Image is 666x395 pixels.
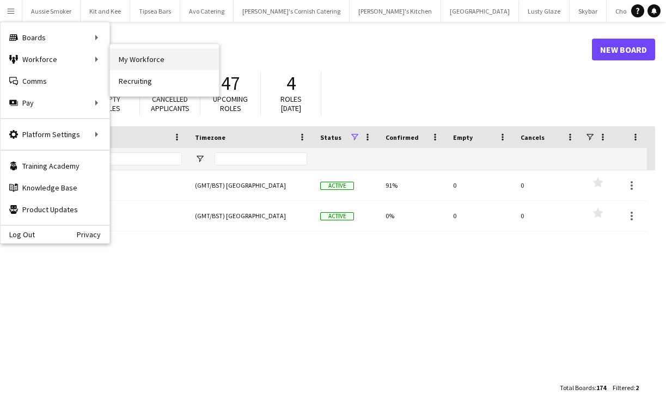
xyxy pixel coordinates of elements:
div: 0 [447,201,514,231]
span: Active [320,212,354,220]
button: Lusty Glaze [519,1,570,22]
a: Product Updates [1,199,109,220]
div: (GMT/BST) [GEOGRAPHIC_DATA] [188,170,314,200]
div: 0 [514,170,582,200]
button: [GEOGRAPHIC_DATA] [441,1,519,22]
span: Filtered [613,384,634,392]
span: Cancelled applicants [151,94,190,113]
div: Platform Settings [1,124,109,145]
a: Log Out [1,230,35,239]
span: Total Boards [560,384,595,392]
span: Roles [DATE] [280,94,302,113]
button: Tipsea Bars [130,1,180,22]
button: [PERSON_NAME]'s Cornish Catering [234,1,350,22]
button: Kit and Kee [81,1,130,22]
span: Upcoming roles [213,94,248,113]
span: Timezone [195,133,225,141]
span: Status [320,133,341,141]
div: Workforce [1,48,109,70]
button: [PERSON_NAME]'s Kitchen [350,1,441,22]
div: Boards [1,27,109,48]
a: My Workforce [110,48,219,70]
h1: Boards [19,41,592,58]
button: Avo Catering [180,1,234,22]
span: Cancels [521,133,545,141]
div: (GMT/BST) [GEOGRAPHIC_DATA] [188,201,314,231]
span: 47 [221,71,240,95]
input: Timezone Filter Input [215,152,307,165]
a: Comms [1,70,109,92]
button: Open Filter Menu [195,154,205,164]
button: Aussie Smoker [22,1,81,22]
span: Empty [453,133,473,141]
div: 91% [379,170,447,200]
a: Training Academy [1,155,109,177]
a: Privacy [77,230,109,239]
button: Skybar [570,1,607,22]
div: 0 [514,201,582,231]
div: Pay [1,92,109,114]
input: Board name Filter Input [45,152,182,165]
span: Active [320,182,354,190]
a: New Board [592,39,655,60]
a: Knowledge Base [1,177,109,199]
span: 4 [286,71,296,95]
a: Recruiting [110,70,219,92]
span: 174 [596,384,606,392]
span: 2 [636,384,639,392]
div: 0 [447,170,514,200]
div: 0% [379,201,447,231]
span: Confirmed [386,133,419,141]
